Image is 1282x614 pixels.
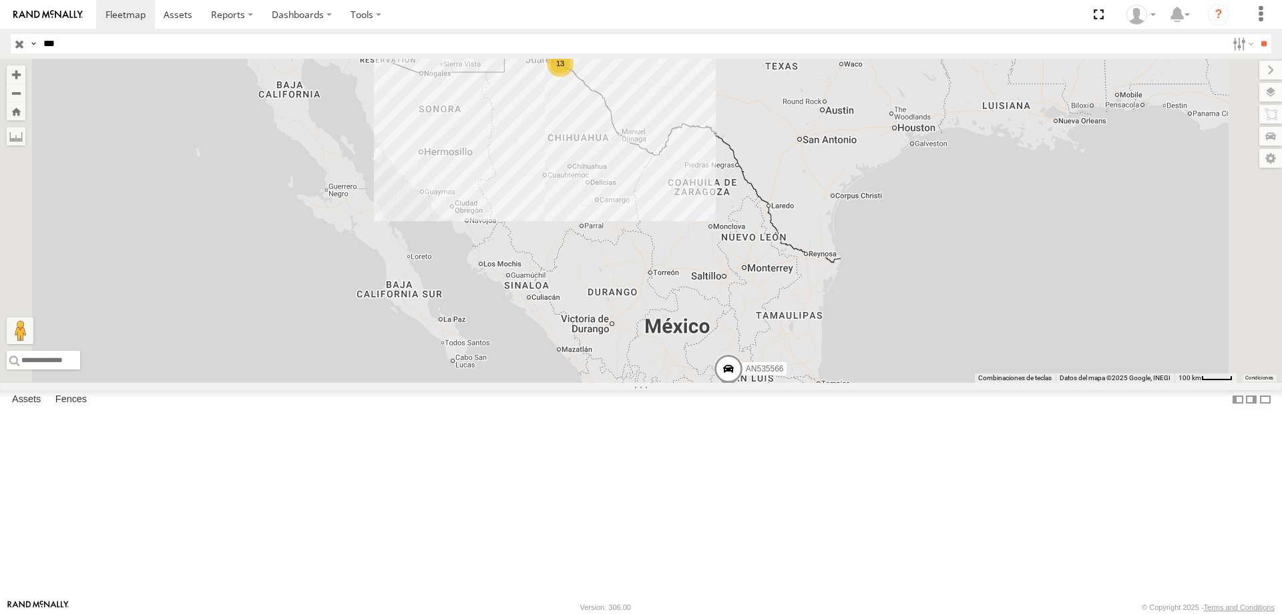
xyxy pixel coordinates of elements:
[1142,603,1275,611] div: © Copyright 2025 -
[1060,374,1170,381] span: Datos del mapa ©2025 Google, INEGI
[547,50,574,77] div: 13
[1231,390,1245,410] label: Dock Summary Table to the Left
[49,390,93,409] label: Fences
[7,601,69,614] a: Visit our Website
[1179,374,1201,381] span: 100 km
[1122,5,1160,25] div: MANUEL HERNANDEZ
[580,603,631,611] div: Version: 306.00
[7,84,25,102] button: Zoom out
[1259,149,1282,168] label: Map Settings
[5,390,47,409] label: Assets
[1174,373,1237,383] button: Escala del mapa: 100 km por 43 píxeles
[746,364,784,373] span: AN535566
[7,317,33,344] button: Arrastra el hombrecito naranja al mapa para abrir Street View
[1245,390,1258,410] label: Dock Summary Table to the Right
[1259,390,1272,410] label: Hide Summary Table
[978,373,1052,383] button: Combinaciones de teclas
[1245,375,1273,381] a: Condiciones (se abre en una nueva pestaña)
[7,65,25,84] button: Zoom in
[1204,603,1275,611] a: Terms and Conditions
[7,127,25,146] label: Measure
[1227,34,1256,53] label: Search Filter Options
[13,10,83,19] img: rand-logo.svg
[1208,4,1229,25] i: ?
[28,34,39,53] label: Search Query
[7,102,25,120] button: Zoom Home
